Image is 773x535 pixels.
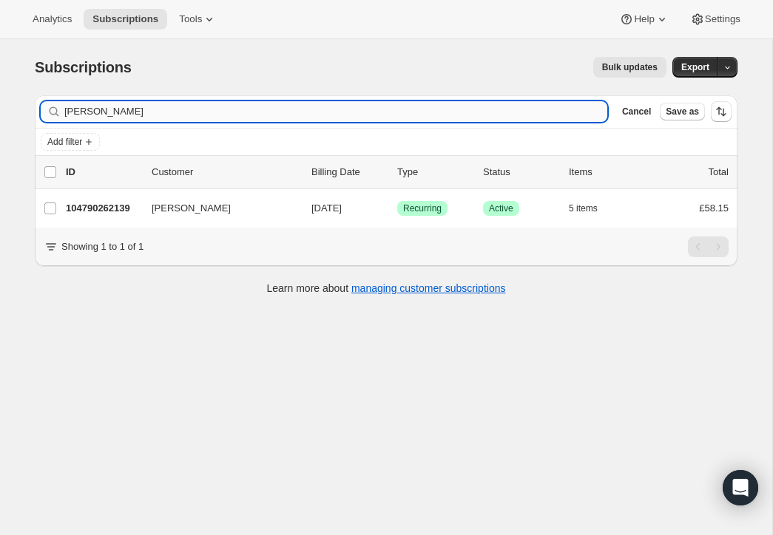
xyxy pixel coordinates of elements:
[569,198,614,219] button: 5 items
[311,165,385,180] p: Billing Date
[660,103,705,120] button: Save as
[403,202,442,214] span: Recurring
[24,9,81,30] button: Analytics
[152,165,300,180] p: Customer
[681,61,709,73] span: Export
[64,101,607,122] input: Filter subscribers
[143,197,291,220] button: [PERSON_NAME]
[681,9,749,30] button: Settings
[397,165,471,180] div: Type
[66,165,729,180] div: IDCustomerBilling DateTypeStatusItemsTotal
[569,202,598,214] span: 5 items
[66,165,140,180] p: ID
[688,236,729,257] nav: Pagination
[170,9,226,30] button: Tools
[47,136,82,148] span: Add filter
[610,9,678,30] button: Help
[602,61,658,73] span: Bulk updates
[616,103,657,120] button: Cancel
[66,198,729,219] div: 104790262139[PERSON_NAME][DATE]SuccessRecurringSuccessActive5 items£58.15
[35,59,132,75] span: Subscriptions
[699,202,729,214] span: £58.15
[672,57,718,78] button: Export
[41,133,100,151] button: Add filter
[483,165,557,180] p: Status
[179,13,202,25] span: Tools
[351,282,506,294] a: managing customer subscriptions
[267,281,506,296] p: Learn more about
[33,13,72,25] span: Analytics
[723,470,758,505] div: Open Intercom Messenger
[705,13,740,25] span: Settings
[634,13,654,25] span: Help
[711,101,732,122] button: Sort the results
[311,202,342,214] span: [DATE]
[92,13,158,25] span: Subscriptions
[66,201,140,216] p: 104790262139
[569,165,643,180] div: Items
[489,202,513,214] span: Active
[61,239,144,254] p: Showing 1 to 1 of 1
[666,106,699,117] span: Save as
[622,106,651,117] span: Cancel
[709,165,729,180] p: Total
[593,57,666,78] button: Bulk updates
[152,201,231,216] span: [PERSON_NAME]
[84,9,167,30] button: Subscriptions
